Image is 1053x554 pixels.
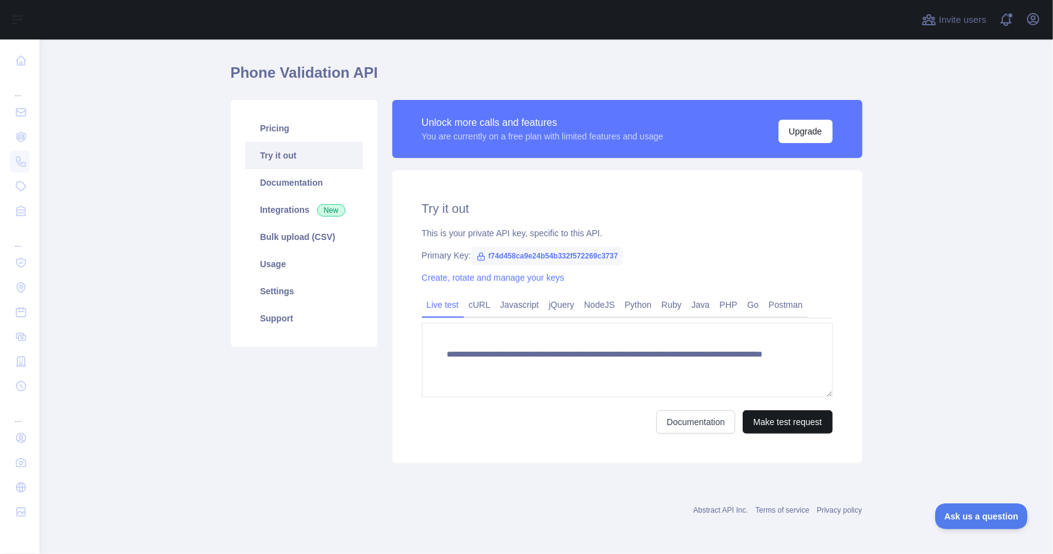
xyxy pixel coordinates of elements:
div: ... [10,225,30,249]
a: Try it out [246,142,363,169]
a: Usage [246,250,363,278]
h2: Try it out [422,200,833,217]
a: Settings [246,278,363,305]
a: Integrations New [246,196,363,223]
div: This is your private API key, specific to this API. [422,227,833,239]
span: Invite users [939,13,986,27]
div: ... [10,74,30,99]
a: Documentation [656,410,735,434]
a: NodeJS [579,295,620,315]
a: Python [620,295,657,315]
a: Terms of service [756,506,809,515]
button: Upgrade [778,120,833,143]
a: Create, rotate and manage your keys [422,273,564,283]
a: Javascript [495,295,544,315]
a: Ruby [656,295,687,315]
a: PHP [715,295,743,315]
h1: Phone Validation API [231,63,862,93]
a: Postman [764,295,807,315]
iframe: Toggle Customer Support [935,503,1028,529]
div: Primary Key: [422,249,833,262]
a: Privacy policy [817,506,862,515]
a: Go [742,295,764,315]
div: Unlock more calls and features [422,115,664,130]
a: Documentation [246,169,363,196]
a: cURL [464,295,495,315]
button: Make test request [743,410,832,434]
button: Invite users [919,10,989,30]
a: Support [246,305,363,332]
a: jQuery [544,295,579,315]
div: ... [10,400,30,424]
span: f74d458ca9e24b54b332f572269c3737 [471,247,623,265]
span: New [317,204,345,217]
div: You are currently on a free plan with limited features and usage [422,130,664,143]
a: Java [687,295,715,315]
a: Abstract API Inc. [693,506,748,515]
a: Pricing [246,115,363,142]
a: Bulk upload (CSV) [246,223,363,250]
a: Live test [422,295,464,315]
